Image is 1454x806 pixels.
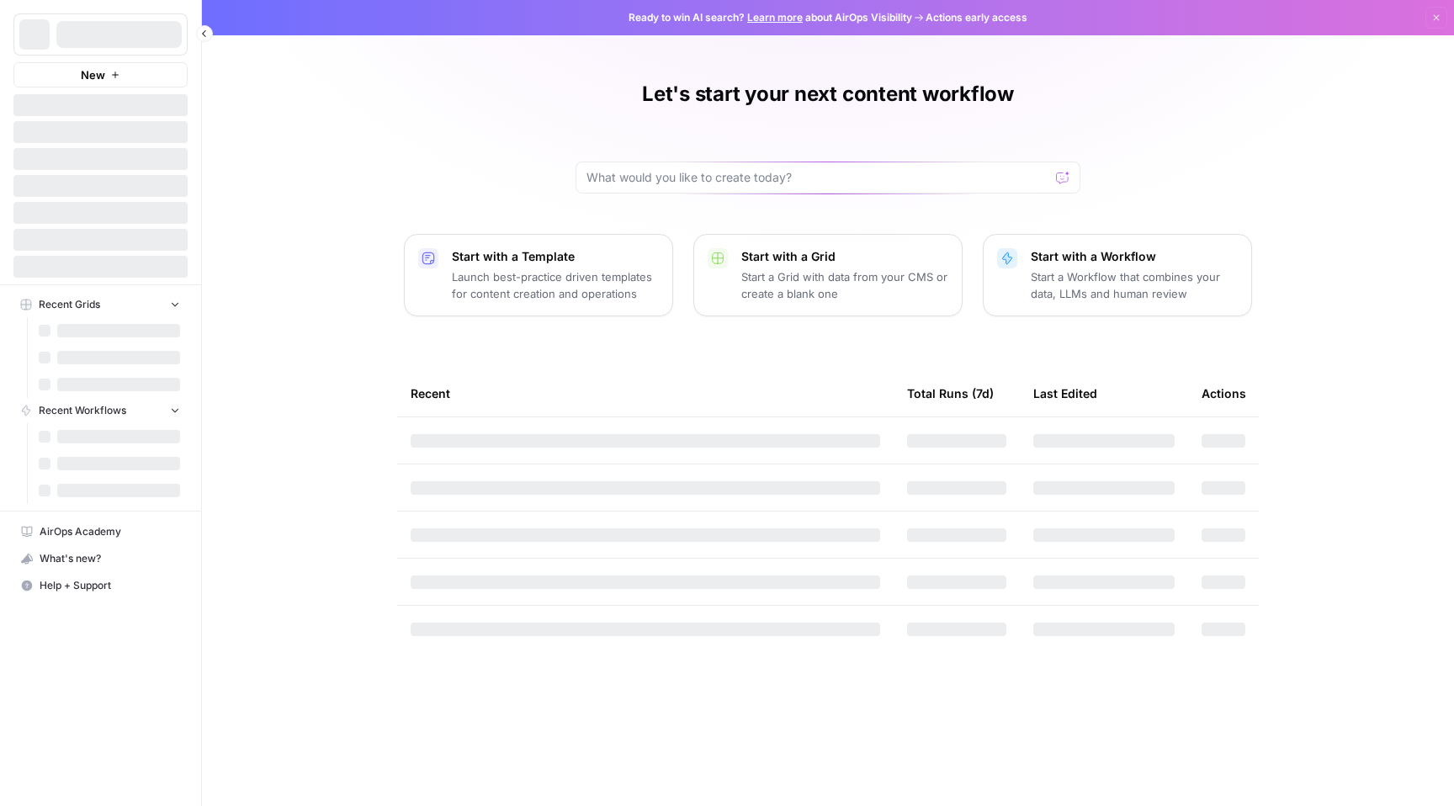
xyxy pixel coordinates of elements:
[926,10,1027,25] span: Actions early access
[13,545,188,572] button: What's new?
[13,398,188,423] button: Recent Workflows
[39,297,100,312] span: Recent Grids
[13,62,188,87] button: New
[404,234,673,316] button: Start with a TemplateLaunch best-practice driven templates for content creation and operations
[1031,248,1238,265] p: Start with a Workflow
[907,370,994,416] div: Total Runs (7d)
[14,546,187,571] div: What's new?
[741,248,948,265] p: Start with a Grid
[1202,370,1246,416] div: Actions
[81,66,105,83] span: New
[452,248,659,265] p: Start with a Template
[452,268,659,302] p: Launch best-practice driven templates for content creation and operations
[747,11,803,24] a: Learn more
[39,403,126,418] span: Recent Workflows
[13,518,188,545] a: AirOps Academy
[1031,268,1238,302] p: Start a Workflow that combines your data, LLMs and human review
[983,234,1252,316] button: Start with a WorkflowStart a Workflow that combines your data, LLMs and human review
[40,578,180,593] span: Help + Support
[411,370,880,416] div: Recent
[642,81,1014,108] h1: Let's start your next content workflow
[741,268,948,302] p: Start a Grid with data from your CMS or create a blank one
[586,169,1049,186] input: What would you like to create today?
[13,572,188,599] button: Help + Support
[693,234,963,316] button: Start with a GridStart a Grid with data from your CMS or create a blank one
[13,292,188,317] button: Recent Grids
[1033,370,1097,416] div: Last Edited
[40,524,180,539] span: AirOps Academy
[629,10,912,25] span: Ready to win AI search? about AirOps Visibility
